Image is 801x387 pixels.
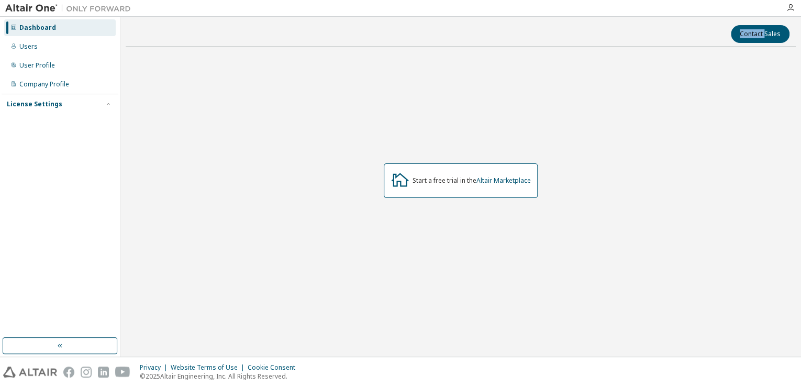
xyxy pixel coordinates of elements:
[731,25,789,43] button: Contact Sales
[81,367,92,378] img: instagram.svg
[5,3,136,14] img: Altair One
[171,363,248,372] div: Website Terms of Use
[19,42,38,51] div: Users
[3,367,57,378] img: altair_logo.svg
[248,363,302,372] div: Cookie Consent
[476,176,531,185] a: Altair Marketplace
[413,176,531,185] div: Start a free trial in the
[98,367,109,378] img: linkedin.svg
[19,80,69,89] div: Company Profile
[19,61,55,70] div: User Profile
[140,372,302,381] p: © 2025 Altair Engineering, Inc. All Rights Reserved.
[115,367,130,378] img: youtube.svg
[140,363,171,372] div: Privacy
[19,24,56,32] div: Dashboard
[63,367,74,378] img: facebook.svg
[7,100,62,108] div: License Settings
